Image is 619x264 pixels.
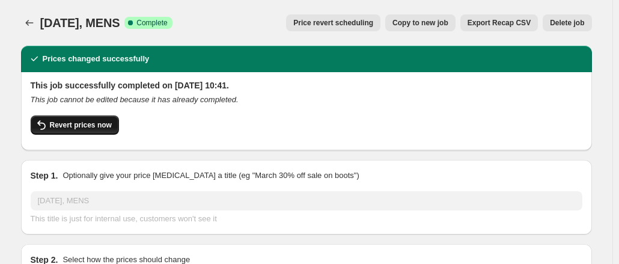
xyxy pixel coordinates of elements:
[293,18,373,28] span: Price revert scheduling
[31,95,239,104] i: This job cannot be edited because it has already completed.
[31,191,582,210] input: 30% off holiday sale
[63,170,359,182] p: Optionally give your price [MEDICAL_DATA] a title (eg "March 30% off sale on boots")
[40,16,120,29] span: [DATE], MENS
[31,214,217,223] span: This title is just for internal use, customers won't see it
[136,18,167,28] span: Complete
[392,18,448,28] span: Copy to new job
[31,79,582,91] h2: This job successfully completed on [DATE] 10:41.
[21,14,38,31] button: Price change jobs
[385,14,456,31] button: Copy to new job
[286,14,380,31] button: Price revert scheduling
[31,115,119,135] button: Revert prices now
[31,170,58,182] h2: Step 1.
[460,14,538,31] button: Export Recap CSV
[468,18,531,28] span: Export Recap CSV
[550,18,584,28] span: Delete job
[543,14,591,31] button: Delete job
[50,120,112,130] span: Revert prices now
[43,53,150,65] h2: Prices changed successfully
